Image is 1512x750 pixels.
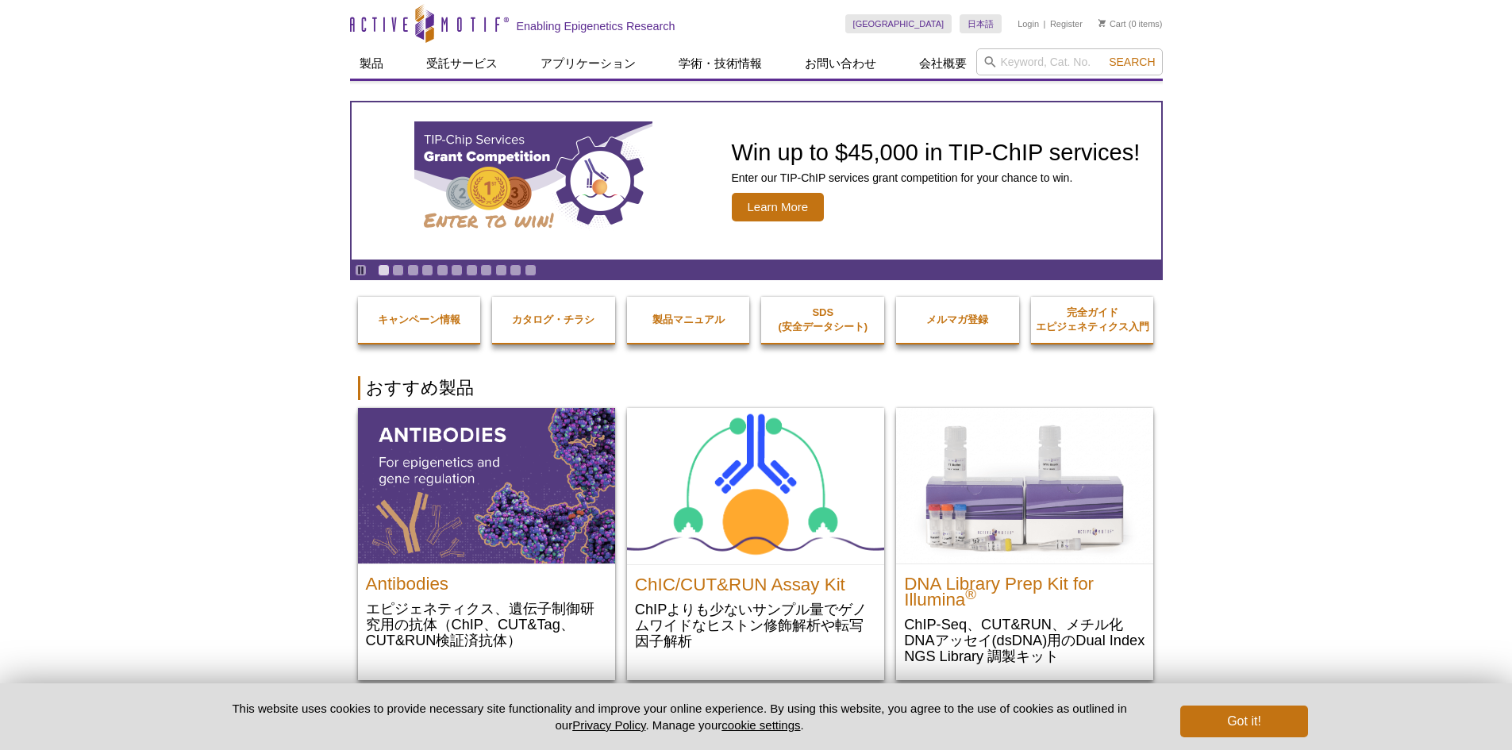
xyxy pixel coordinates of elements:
a: Go to slide 4 [421,264,433,276]
a: 完全ガイドエピジェネティクス入門 [1031,290,1154,350]
a: Go to slide 3 [407,264,419,276]
li: | [1044,14,1046,33]
a: Go to slide 9 [495,264,507,276]
a: Go to slide 1 [378,264,390,276]
sup: ® [965,586,976,602]
strong: 完全ガイド エピジェネティクス入門 [1036,306,1149,333]
h2: DNA Library Prep Kit for Illumina [904,568,1145,608]
a: 学術・技術情報 [669,48,771,79]
h2: Enabling Epigenetics Research [517,19,675,33]
a: Go to slide 8 [480,264,492,276]
a: アプリケーション [531,48,645,79]
a: メルマガ登録 [896,297,1019,343]
button: cookie settings [721,718,800,732]
a: カタログ・チラシ [492,297,615,343]
p: ChIP-Seq、CUT&RUN、メチル化DNAアッセイ(dsDNA)用のDual Index NGS Library 調製キット [904,616,1145,664]
a: Go to slide 10 [510,264,521,276]
button: Got it! [1180,706,1307,737]
p: ChIPよりも少ないサンプル量でゲノムワイドなヒストン修飾解析や転写因子解析 [635,601,876,649]
li: (0 items) [1098,14,1163,33]
span: Search [1109,56,1155,68]
span: Learn More [732,193,825,221]
h2: Win up to $45,000 in TIP-ChIP services! [732,140,1141,164]
a: 受託サービス [417,48,507,79]
strong: カタログ・チラシ [512,313,594,325]
img: Your Cart [1098,19,1106,27]
img: DNA Library Prep Kit for Illumina [896,408,1153,563]
a: キャンペーン情報 [358,297,481,343]
a: Go to slide 2 [392,264,404,276]
p: エピジェネティクス、遺伝子制御研究用の抗体（ChIP、CUT&Tag、CUT&RUN検証済抗体） [366,600,607,648]
a: Cart [1098,18,1126,29]
strong: 製品マニュアル [652,313,725,325]
a: [GEOGRAPHIC_DATA] [845,14,952,33]
a: SDS(安全データシート) [761,290,884,350]
a: Go to slide 5 [437,264,448,276]
a: All Antibodies Antibodies エピジェネティクス、遺伝子制御研究用の抗体（ChIP、CUT&Tag、CUT&RUN検証済抗体） [358,408,615,664]
img: TIP-ChIP Services Grant Competition [414,121,652,240]
a: Privacy Policy [572,718,645,732]
a: 製品 [350,48,393,79]
p: Enter our TIP-ChIP services grant competition for your chance to win. [732,171,1141,185]
a: Go to slide 6 [451,264,463,276]
a: 日本語 [960,14,1002,33]
img: ChIC/CUT&RUN Assay Kit [627,408,884,564]
a: DNA Library Prep Kit for Illumina DNA Library Prep Kit for Illumina® ChIP-Seq、CUT&RUN、メチル化DNAアッセイ... [896,408,1153,680]
a: Register [1050,18,1083,29]
strong: キャンペーン情報 [378,313,460,325]
h2: おすすめ製品 [358,376,1155,400]
h2: ChIC/CUT&RUN Assay Kit [635,569,876,593]
a: Toggle autoplay [355,264,367,276]
a: お問い合わせ [795,48,886,79]
h2: Antibodies [366,568,607,592]
p: This website uses cookies to provide necessary site functionality and improve your online experie... [205,700,1155,733]
strong: メルマガ登録 [926,313,988,325]
a: 会社概要 [910,48,976,79]
img: All Antibodies [358,408,615,563]
a: 製品マニュアル [627,297,750,343]
a: ChIC/CUT&RUN Assay Kit ChIC/CUT&RUN Assay Kit ChIPよりも少ないサンプル量でゲノムワイドなヒストン修飾解析や転写因子解析 [627,408,884,665]
input: Keyword, Cat. No. [976,48,1163,75]
a: Go to slide 7 [466,264,478,276]
button: Search [1104,55,1160,69]
a: Login [1018,18,1039,29]
article: TIP-ChIP Services Grant Competition [352,102,1161,260]
strong: SDS (安全データシート) [778,306,868,333]
a: TIP-ChIP Services Grant Competition Win up to $45,000 in TIP-ChIP services! Enter our TIP-ChIP se... [352,102,1161,260]
a: Go to slide 11 [525,264,537,276]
